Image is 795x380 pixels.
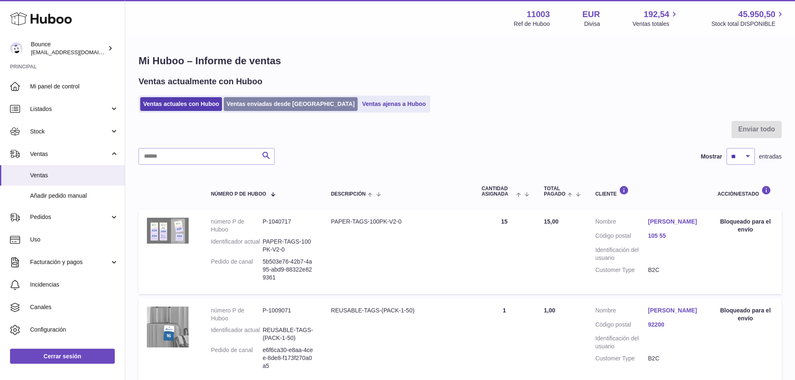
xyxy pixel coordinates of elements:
[211,238,262,254] dt: Identificador actual
[211,218,262,234] dt: número P de Huboo
[595,335,648,350] dt: Identificación del usuario
[331,218,465,226] div: PAPER-TAGS-100PK-V2-0
[140,97,222,111] a: Ventas actuales con Huboo
[701,153,722,161] label: Mostrar
[759,153,782,161] span: entradas
[30,281,119,289] span: Incidencias
[648,321,701,329] a: 92200
[595,307,648,317] dt: Nombre
[648,307,701,315] a: [PERSON_NAME]
[147,307,189,347] img: 1725531121.png
[595,218,648,228] dt: Nombre
[644,9,669,20] span: 192,54
[211,258,262,282] dt: Pedido de canal
[712,20,785,28] span: Stock total DISPONIBLE
[30,258,110,266] span: Facturación y pagos
[584,20,600,28] div: Divisa
[262,326,314,342] dd: REUSABLE-TAGS-(PACK-1-50)
[262,258,314,282] dd: 5b503e76-42b7-4a95-abd9-88322e829361
[648,218,701,226] a: [PERSON_NAME]
[30,192,119,200] span: Añadir pedido manual
[331,191,366,197] span: Descripción
[359,97,429,111] a: Ventas ajenas a Huboo
[139,76,262,87] h2: Ventas actualmente con Huboo
[30,105,110,113] span: Listados
[211,346,262,370] dt: Pedido de canal
[717,218,773,234] div: Bloqueado para el envío
[30,83,119,91] span: Mi panel de control
[544,218,558,225] span: 15,00
[527,9,550,20] strong: 11003
[544,186,565,197] span: Total pagado
[30,213,110,221] span: Pedidos
[648,266,701,274] dd: B2C
[10,42,23,55] img: internalAdmin-11003@internal.huboo.com
[224,97,358,111] a: Ventas enviadas desde [GEOGRAPHIC_DATA]
[147,218,189,244] img: 1744033642.png
[595,186,701,197] div: Cliente
[633,9,679,28] a: 192,54 Ventas totales
[211,191,266,197] span: número P de Huboo
[31,40,106,56] div: Bounce
[331,307,465,315] div: REUSABLE-TAGS-(PACK-1-50)
[262,238,314,254] dd: PAPER-TAGS-100PK-V2-0
[514,20,550,28] div: Ref de Huboo
[30,236,119,244] span: Uso
[717,307,773,322] div: Bloqueado para el envío
[717,186,773,197] div: Acción/Estado
[139,54,782,68] h1: Mi Huboo – Informe de ventas
[595,246,648,262] dt: Identificación del usuario
[30,150,110,158] span: Ventas
[10,349,115,364] a: Cerrar sesión
[633,20,679,28] span: Ventas totales
[262,307,314,322] dd: P-1009071
[30,303,119,311] span: Canales
[211,307,262,322] dt: número P de Huboo
[595,232,648,242] dt: Código postal
[482,186,514,197] span: Cantidad ASIGNADA
[30,128,110,136] span: Stock
[544,307,555,314] span: 1,00
[583,9,600,20] strong: EUR
[712,9,785,28] a: 45.950,50 Stock total DISPONIBLE
[473,209,535,294] td: 15
[30,326,119,334] span: Configuración
[595,321,648,331] dt: Código postal
[595,355,648,362] dt: Customer Type
[31,49,123,55] span: [EMAIL_ADDRESS][DOMAIN_NAME]
[648,232,701,240] a: 105 55
[262,218,314,234] dd: P-1040717
[262,346,314,370] dd: e6f6ca30-e8aa-4cee-8de8-f173f270a0a5
[595,266,648,274] dt: Customer Type
[648,355,701,362] dd: B2C
[211,326,262,342] dt: Identificador actual
[30,171,119,179] span: Ventas
[738,9,775,20] span: 45.950,50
